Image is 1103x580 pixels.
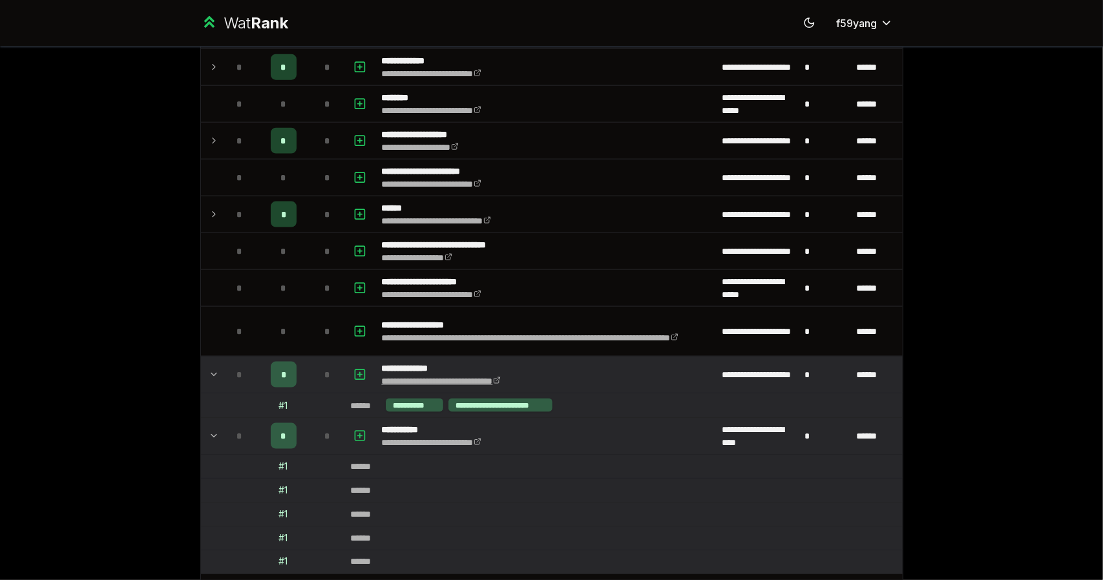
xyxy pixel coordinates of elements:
[837,16,877,31] span: f59yang
[279,399,288,412] div: # 1
[279,484,288,497] div: # 1
[279,460,288,473] div: # 1
[200,13,289,34] a: WatRank
[251,14,288,32] span: Rank
[224,13,288,34] div: Wat
[279,555,288,568] div: # 1
[279,508,288,521] div: # 1
[826,12,903,35] button: f59yang
[279,532,288,544] div: # 1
